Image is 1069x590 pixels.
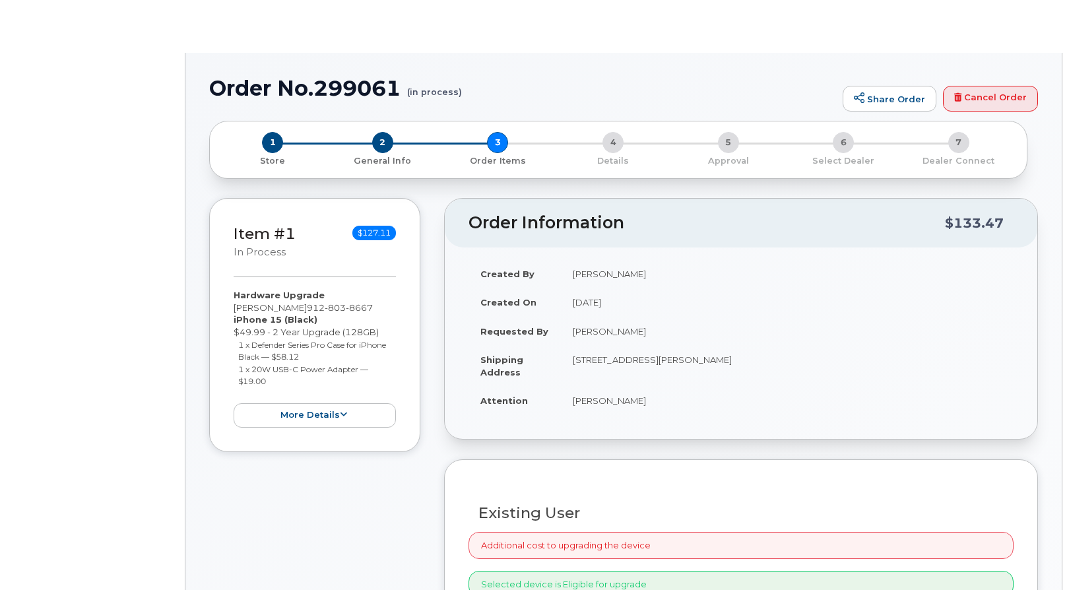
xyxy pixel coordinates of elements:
[480,269,534,279] strong: Created By
[220,153,325,167] a: 1 Store
[469,532,1014,559] div: Additional cost to upgrading the device
[234,403,396,428] button: more details
[325,153,441,167] a: 2 General Info
[352,226,396,240] span: $127.11
[234,290,325,300] strong: Hardware Upgrade
[234,289,396,427] div: [PERSON_NAME] $49.99 - 2 Year Upgrade (128GB)
[480,354,523,377] strong: Shipping Address
[209,77,836,100] h1: Order No.299061
[480,297,536,308] strong: Created On
[945,211,1004,236] div: $133.47
[238,364,368,387] small: 1 x 20W USB-C Power Adapter — $19.00
[238,340,386,362] small: 1 x Defender Series Pro Case for iPhone Black — $58.12
[561,386,1014,415] td: [PERSON_NAME]
[561,288,1014,317] td: [DATE]
[234,246,286,258] small: in process
[561,317,1014,346] td: [PERSON_NAME]
[407,77,462,97] small: (in process)
[262,132,283,153] span: 1
[480,395,528,406] strong: Attention
[561,259,1014,288] td: [PERSON_NAME]
[843,86,936,112] a: Share Order
[307,302,373,313] span: 912
[346,302,373,313] span: 8667
[561,345,1014,386] td: [STREET_ADDRESS][PERSON_NAME]
[478,505,1004,521] h3: Existing User
[226,155,320,167] p: Store
[372,132,393,153] span: 2
[943,86,1038,112] a: Cancel Order
[331,155,436,167] p: General Info
[480,326,548,337] strong: Requested By
[234,224,296,243] a: Item #1
[469,214,945,232] h2: Order Information
[325,302,346,313] span: 803
[234,314,317,325] strong: iPhone 15 (Black)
